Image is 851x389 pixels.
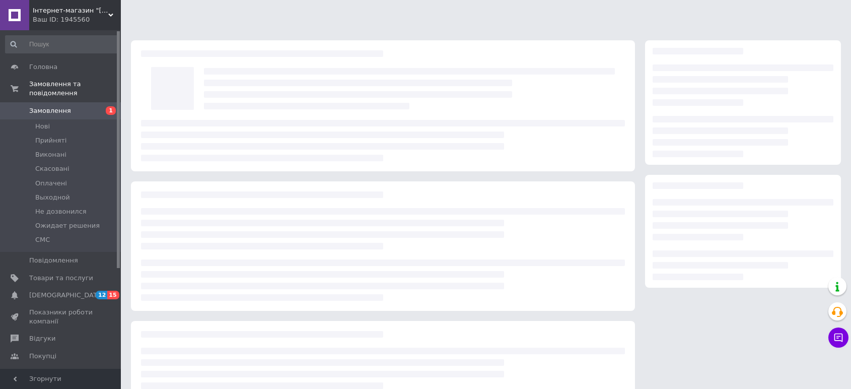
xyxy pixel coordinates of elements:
[35,122,50,131] span: Нові
[35,179,67,188] span: Оплачені
[29,80,121,98] span: Замовлення та повідомлення
[35,221,100,230] span: Ожидает решения
[35,193,70,202] span: Выходной
[33,15,121,24] div: Ваш ID: 1945560
[828,328,848,348] button: Чат з покупцем
[29,334,55,343] span: Відгуки
[29,291,104,300] span: [DEMOGRAPHIC_DATA]
[35,235,50,244] span: СМС
[35,164,69,173] span: Скасовані
[29,274,93,283] span: Товари та послуги
[35,207,87,216] span: Не дозвонился
[29,256,78,265] span: Повідомлення
[35,136,66,145] span: Прийняті
[29,308,93,326] span: Показники роботи компанії
[29,106,71,115] span: Замовлення
[29,62,57,72] span: Головна
[35,150,66,159] span: Виконані
[106,106,116,115] span: 1
[107,291,119,299] span: 15
[5,35,118,53] input: Пошук
[96,291,107,299] span: 12
[33,6,108,15] span: Інтернет-магазин "Dorozhe.net"
[29,352,56,361] span: Покупці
